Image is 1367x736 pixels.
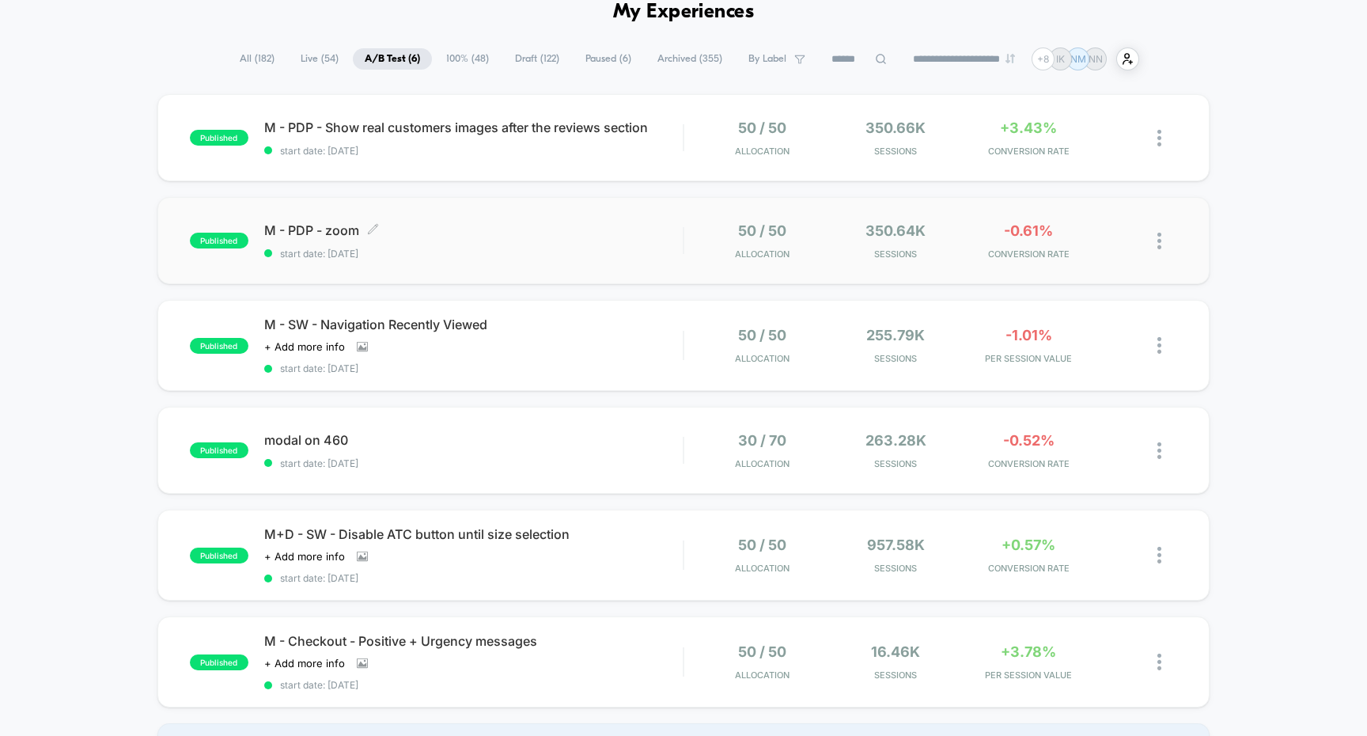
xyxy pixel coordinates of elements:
span: + Add more info [264,550,345,563]
span: 255.79k [866,327,925,343]
span: +3.43% [1000,120,1057,136]
span: -1.01% [1005,327,1052,343]
span: published [190,233,248,248]
span: published [190,654,248,670]
span: Paused ( 6 ) [574,48,643,70]
span: + Add more info [264,657,345,670]
span: M - SW - Navigation Recently Viewed [264,317,683,332]
span: 350.64k [865,222,926,239]
span: CONVERSION RATE [966,458,1091,469]
span: CONVERSION RATE [966,146,1091,157]
h1: My Experiences [613,1,755,24]
span: published [190,338,248,354]
span: published [190,130,248,146]
span: 16.46k [871,643,920,660]
span: -0.52% [1003,432,1055,449]
p: IK [1056,53,1065,65]
img: close [1157,442,1161,459]
span: 100% ( 48 ) [434,48,501,70]
span: Allocation [735,670,790,681]
span: M - Checkout - Positive + Urgency messages [264,633,683,649]
span: +0.57% [1002,537,1055,553]
img: end [1005,54,1015,63]
span: 50 / 50 [738,120,786,136]
img: close [1157,337,1161,354]
span: CONVERSION RATE [966,563,1091,574]
span: start date: [DATE] [264,679,683,691]
span: start date: [DATE] [264,362,683,374]
p: NM [1070,53,1086,65]
span: Allocation [735,563,790,574]
span: 30 / 70 [738,432,786,449]
span: By Label [748,53,786,65]
span: start date: [DATE] [264,145,683,157]
span: Live ( 54 ) [289,48,350,70]
img: close [1157,654,1161,670]
span: 50 / 50 [738,327,786,343]
p: NN [1089,53,1103,65]
span: All ( 182 ) [228,48,286,70]
span: A/B Test ( 6 ) [353,48,432,70]
span: PER SESSION VALUE [966,353,1091,364]
span: CONVERSION RATE [966,248,1091,260]
span: Sessions [833,670,958,681]
span: PER SESSION VALUE [966,670,1091,681]
div: + 8 [1032,47,1055,70]
span: start date: [DATE] [264,457,683,469]
span: Sessions [833,563,958,574]
span: M+D - SW - Disable ATC button until size selection [264,526,683,542]
span: 957.58k [867,537,925,553]
span: Allocation [735,458,790,469]
span: published [190,548,248,563]
span: 50 / 50 [738,537,786,553]
span: 50 / 50 [738,643,786,660]
span: Sessions [833,353,958,364]
span: 263.28k [865,432,926,449]
span: Sessions [833,146,958,157]
span: Sessions [833,458,958,469]
span: M - PDP - Show real customers images after the reviews section [264,120,683,135]
span: +3.78% [1001,643,1056,660]
span: Allocation [735,248,790,260]
span: 350.66k [865,120,926,136]
span: Archived ( 355 ) [646,48,734,70]
img: close [1157,130,1161,146]
span: Draft ( 122 ) [503,48,571,70]
span: modal on 460 [264,432,683,448]
span: Sessions [833,248,958,260]
span: start date: [DATE] [264,248,683,260]
span: + Add more info [264,340,345,353]
img: close [1157,547,1161,563]
img: close [1157,233,1161,249]
span: Allocation [735,353,790,364]
span: published [190,442,248,458]
span: M - PDP - zoom [264,222,683,238]
span: 50 / 50 [738,222,786,239]
span: start date: [DATE] [264,572,683,584]
span: Allocation [735,146,790,157]
span: -0.61% [1004,222,1053,239]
